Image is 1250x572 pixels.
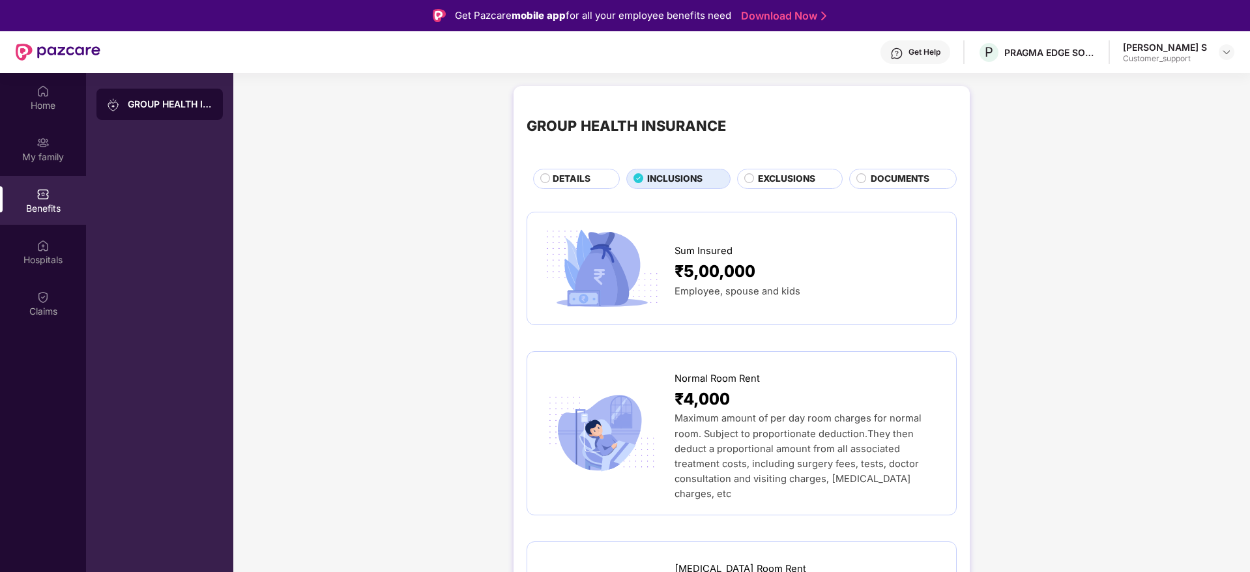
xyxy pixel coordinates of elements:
[1221,47,1232,57] img: svg+xml;base64,PHN2ZyBpZD0iRHJvcGRvd24tMzJ4MzIiIHhtbG5zPSJodHRwOi8vd3d3LnczLm9yZy8yMDAwL3N2ZyIgd2...
[821,9,826,23] img: Stroke
[512,9,566,21] strong: mobile app
[675,285,800,297] span: Employee, spouse and kids
[36,239,50,252] img: svg+xml;base64,PHN2ZyBpZD0iSG9zcGl0YWxzIiB4bWxucz0iaHR0cDovL3d3dy53My5vcmcvMjAwMC9zdmciIHdpZHRoPS...
[741,9,822,23] a: Download Now
[675,371,760,386] span: Normal Room Rent
[647,172,703,186] span: INCLUSIONS
[1123,53,1207,64] div: Customer_support
[1123,41,1207,53] div: [PERSON_NAME] S
[675,259,755,284] span: ₹5,00,000
[675,386,730,412] span: ₹4,000
[553,172,590,186] span: DETAILS
[128,98,212,111] div: GROUP HEALTH INSURANCE
[758,172,815,186] span: EXCLUSIONS
[107,98,120,111] img: svg+xml;base64,PHN2ZyB3aWR0aD0iMjAiIGhlaWdodD0iMjAiIHZpZXdCb3g9IjAgMCAyMCAyMCIgZmlsbD0ibm9uZSIgeG...
[36,85,50,98] img: svg+xml;base64,PHN2ZyBpZD0iSG9tZSIgeG1sbnM9Imh0dHA6Ly93d3cudzMub3JnLzIwMDAvc3ZnIiB3aWR0aD0iMjAiIG...
[908,47,940,57] div: Get Help
[675,412,922,499] span: Maximum amount of per day room charges for normal room. Subject to proportionate deduction.They t...
[16,44,100,61] img: New Pazcare Logo
[527,115,726,137] div: GROUP HEALTH INSURANCE
[871,172,929,186] span: DOCUMENTS
[36,188,50,201] img: svg+xml;base64,PHN2ZyBpZD0iQmVuZWZpdHMiIHhtbG5zPSJodHRwOi8vd3d3LnczLm9yZy8yMDAwL3N2ZyIgd2lkdGg9Ij...
[1004,46,1096,59] div: PRAGMA EDGE SOFTWARE SERVICES PRIVATE LIMITED
[890,47,903,60] img: svg+xml;base64,PHN2ZyBpZD0iSGVscC0zMngzMiIgeG1sbnM9Imh0dHA6Ly93d3cudzMub3JnLzIwMDAvc3ZnIiB3aWR0aD...
[540,225,663,311] img: icon
[36,136,50,149] img: svg+xml;base64,PHN2ZyB3aWR0aD0iMjAiIGhlaWdodD0iMjAiIHZpZXdCb3g9IjAgMCAyMCAyMCIgZmlsbD0ibm9uZSIgeG...
[455,8,731,23] div: Get Pazcare for all your employee benefits need
[36,291,50,304] img: svg+xml;base64,PHN2ZyBpZD0iQ2xhaW0iIHhtbG5zPSJodHRwOi8vd3d3LnczLm9yZy8yMDAwL3N2ZyIgd2lkdGg9IjIwIi...
[675,244,733,259] span: Sum Insured
[433,9,446,22] img: Logo
[540,390,663,476] img: icon
[985,44,993,60] span: P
